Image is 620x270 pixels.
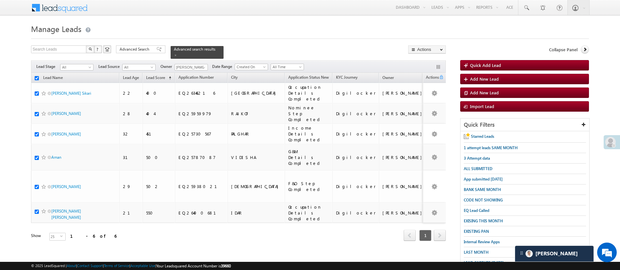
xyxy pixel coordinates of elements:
span: Quick Add Lead [470,62,501,68]
div: EQ26400681 [178,210,225,216]
div: 22 [123,90,140,96]
div: [GEOGRAPHIC_DATA] [231,90,282,96]
input: Check all records [35,76,39,80]
span: EXISING THIS MONTH [464,218,503,223]
span: All Time [271,64,302,70]
a: [PERSON_NAME] [51,132,81,136]
span: Advanced search results [174,47,215,52]
a: Application Number [175,74,217,82]
a: Created On [235,64,268,70]
div: 500 [146,154,172,160]
a: prev [404,230,416,241]
div: EQ26346216 [178,90,225,96]
div: 31 [123,154,140,160]
div: PALGHAR [231,131,282,137]
div: Income Details Completed [288,125,329,143]
span: Created On [235,64,266,70]
span: City [231,75,238,80]
span: 1 attempt leads SAME MONTH [464,145,518,150]
div: carter-dragCarter[PERSON_NAME] [515,246,594,262]
div: [PERSON_NAME] [382,210,425,216]
span: Actions [423,74,439,82]
span: select [60,235,65,238]
span: All [60,64,92,70]
a: Application Status New [285,74,332,82]
div: 502 [146,183,172,189]
a: Lead Name [40,74,66,83]
div: [PERSON_NAME] [382,90,425,96]
div: 32 [123,131,140,137]
a: All Time [271,64,304,70]
div: 404 [146,111,172,117]
span: ALL SUBMITTED [464,166,493,171]
span: Starred Leads [471,134,494,139]
span: Owner [160,64,175,70]
a: About [67,263,76,268]
span: Lead Age [123,75,139,80]
a: All [122,64,156,71]
a: Acceptable Use [130,263,155,268]
div: EQ25959979 [178,111,225,117]
div: 451 [146,131,172,137]
img: Search [89,47,92,51]
div: 29 [123,183,140,189]
div: Occupation Details Completed [288,204,329,222]
span: Add New Lead [470,90,499,95]
span: Lead Score [146,75,165,80]
span: Owner [382,75,394,80]
div: EQ25730567 [178,131,225,137]
span: Manage Leads [31,24,81,34]
a: Lead Score (sorted ascending) [143,74,175,82]
span: 25 [50,233,60,240]
span: EQ Lead Called [464,208,489,213]
span: prev [404,230,416,241]
div: Occupation Details Completed [288,84,329,102]
input: Type to Search [175,64,208,71]
span: All [123,64,154,70]
a: Terms of Service [104,263,129,268]
span: © 2025 LeadSquared | | | | | [31,263,231,269]
div: Digilocker [336,183,376,189]
div: EQ25938021 [178,183,225,189]
span: App submitted [DATE] [464,177,503,182]
div: [PERSON_NAME] [382,154,425,160]
a: Contact Support [77,263,103,268]
div: [DEMOGRAPHIC_DATA] [231,183,282,189]
div: 1 - 6 of 6 [70,232,116,240]
div: 28 [123,111,140,117]
a: [PERSON_NAME] Sikari [51,91,91,96]
a: next [434,230,446,241]
span: KYC Journey [336,75,358,80]
span: Collapse Panel [549,47,578,53]
a: Aman [51,155,61,160]
span: 39660 [221,263,231,268]
span: Application Status New [288,75,329,80]
img: carter-drag [519,250,524,256]
div: 400 [146,90,172,96]
div: G&M Details Completed [288,149,329,166]
div: 550 [146,210,172,216]
a: [PERSON_NAME] [51,184,81,189]
a: KYC Journey [333,74,361,82]
span: Application Number [178,75,214,80]
div: [PERSON_NAME] [382,111,425,117]
div: Digilocker [336,131,376,137]
span: Lead Stage [36,64,60,70]
div: Quick Filters [461,119,589,131]
span: Add New Lead [470,76,499,82]
span: Carter [535,250,578,257]
div: [PERSON_NAME] [382,131,425,137]
span: Date Range [212,64,235,70]
div: VIDISHA [231,154,282,160]
div: Nominee Step Completed [288,105,329,122]
div: Digilocker [336,111,376,117]
span: 3 Attempt data [464,156,490,161]
a: City [228,74,241,82]
span: EXISTING PAN [464,229,489,234]
div: Digilocker [336,90,376,96]
div: Show [31,233,44,239]
span: CODE NOT SHOWING [464,198,503,202]
div: IDAR [231,210,282,216]
span: Lead Source [98,64,122,70]
a: Show All Items [199,64,207,71]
